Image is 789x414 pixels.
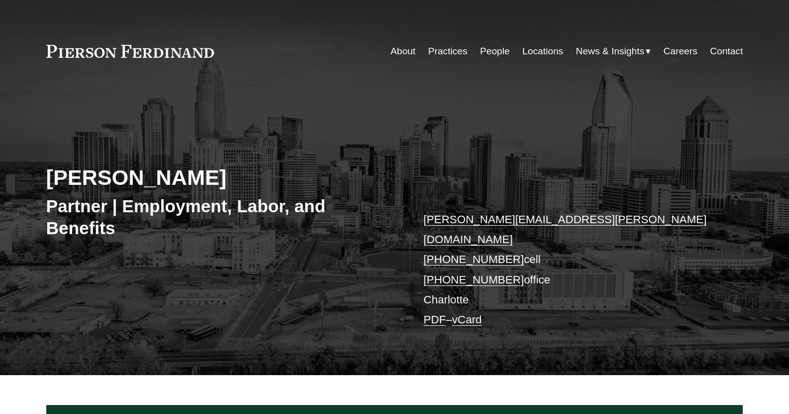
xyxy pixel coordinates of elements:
[424,213,707,246] a: [PERSON_NAME][EMAIL_ADDRESS][PERSON_NAME][DOMAIN_NAME]
[424,313,446,326] a: PDF
[576,43,645,60] span: News & Insights
[664,42,697,61] a: Careers
[522,42,563,61] a: Locations
[46,195,395,239] h3: Partner | Employment, Labor, and Benefits
[576,42,651,61] a: folder dropdown
[46,164,395,190] h2: [PERSON_NAME]
[710,42,743,61] a: Contact
[428,42,467,61] a: Practices
[424,210,714,330] p: cell office Charlotte –
[480,42,510,61] a: People
[390,42,415,61] a: About
[424,253,524,266] a: [PHONE_NUMBER]
[452,313,482,326] a: vCard
[424,274,524,286] a: [PHONE_NUMBER]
